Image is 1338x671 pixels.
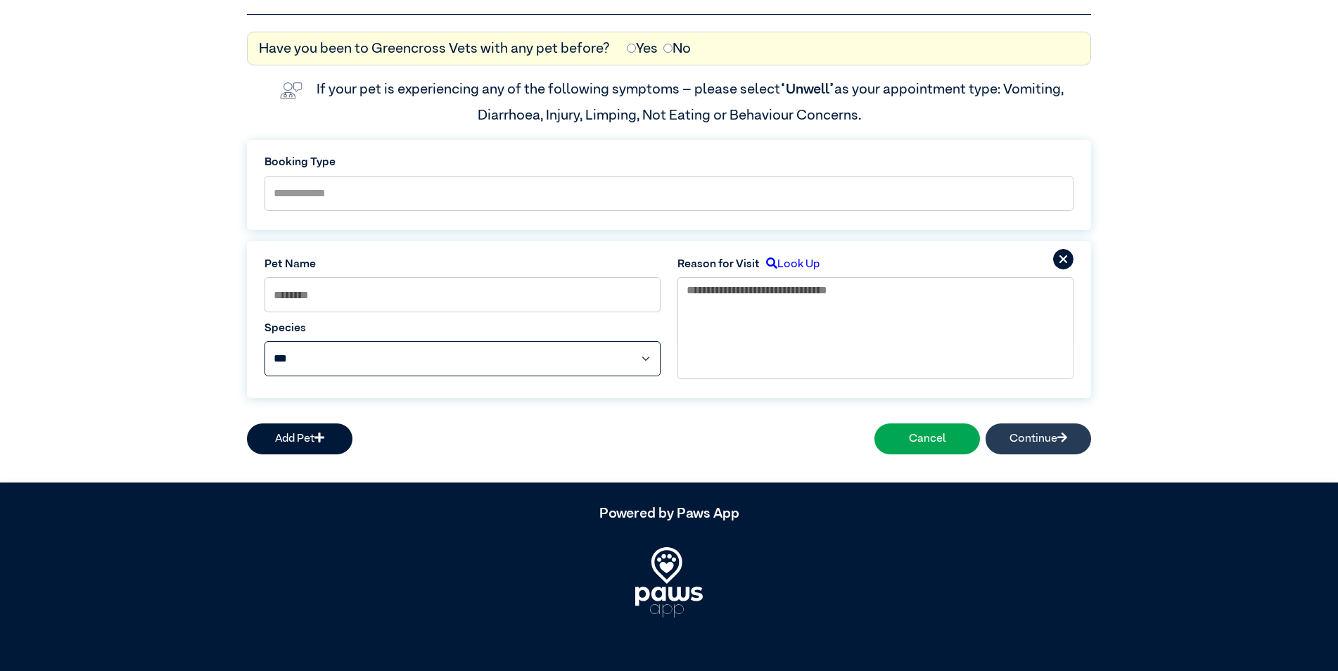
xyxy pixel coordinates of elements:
button: Add Pet [247,423,352,454]
label: Species [265,320,661,337]
label: Pet Name [265,256,661,273]
label: Yes [627,38,658,59]
label: No [663,38,691,59]
label: If your pet is experiencing any of the following symptoms – please select as your appointment typ... [317,82,1066,122]
span: “Unwell” [780,82,834,96]
label: Reason for Visit [677,256,760,273]
h5: Powered by Paws App [247,505,1091,522]
input: No [663,44,673,53]
img: PawsApp [635,547,703,618]
input: Yes [627,44,636,53]
label: Have you been to Greencross Vets with any pet before? [259,38,610,59]
label: Booking Type [265,154,1073,171]
label: Look Up [760,256,820,273]
img: vet [274,77,308,105]
button: Continue [986,423,1091,454]
button: Cancel [874,423,980,454]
